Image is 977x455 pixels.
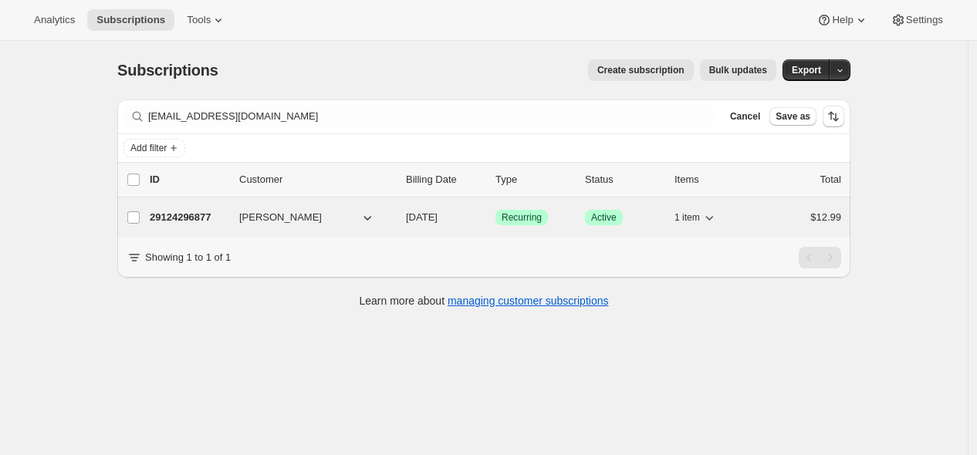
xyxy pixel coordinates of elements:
button: Bulk updates [700,59,776,81]
span: Add filter [130,142,167,154]
span: Create subscription [597,64,685,76]
p: Customer [239,172,394,187]
button: Tools [177,9,235,31]
button: Subscriptions [87,9,174,31]
p: Showing 1 to 1 of 1 [145,250,231,265]
div: 29124296877[PERSON_NAME][DATE]SuccessRecurringSuccessActive1 item$12.99 [150,207,841,228]
p: Status [585,172,662,187]
span: Analytics [34,14,75,26]
button: 1 item [674,207,717,228]
span: [PERSON_NAME] [239,210,322,225]
p: 29124296877 [150,210,227,225]
span: Subscriptions [96,14,165,26]
span: Active [591,211,617,224]
span: Subscriptions [117,62,218,79]
button: Export [783,59,830,81]
p: ID [150,172,227,187]
nav: Pagination [799,247,841,268]
div: IDCustomerBilling DateTypeStatusItemsTotal [150,172,841,187]
p: Billing Date [406,172,483,187]
button: Settings [881,9,952,31]
span: 1 item [674,211,700,224]
button: [PERSON_NAME] [230,205,384,230]
button: Help [807,9,877,31]
button: Sort the results [823,106,844,127]
span: Recurring [502,211,542,224]
span: Settings [906,14,943,26]
span: Tools [187,14,211,26]
p: Learn more about [360,293,609,308]
button: Create subscription [588,59,694,81]
button: Cancel [724,107,766,126]
span: Export [792,64,821,76]
span: Cancel [730,110,760,123]
span: [DATE] [406,211,438,223]
button: Add filter [123,139,185,157]
a: managing customer subscriptions [448,295,609,307]
span: Save as [776,110,810,123]
p: Total [820,172,841,187]
button: Analytics [25,9,84,31]
span: Help [832,14,853,26]
input: Filter subscribers [148,106,715,127]
button: Save as [769,107,816,126]
span: Bulk updates [709,64,767,76]
div: Type [495,172,573,187]
span: $12.99 [810,211,841,223]
div: Items [674,172,752,187]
